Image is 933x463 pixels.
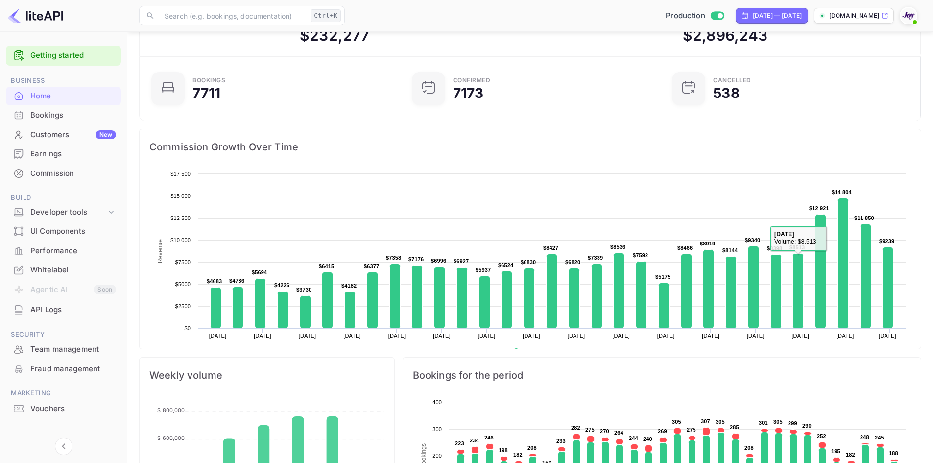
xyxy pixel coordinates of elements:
[55,438,72,455] button: Collapse navigation
[170,237,191,243] text: $10 000
[388,333,406,339] text: [DATE]
[6,204,121,221] div: Developer tools
[6,261,121,280] div: Whitelabel
[875,435,884,440] text: 245
[6,329,121,340] span: Security
[788,420,797,426] text: 299
[209,333,227,339] text: [DATE]
[791,333,809,339] text: [DATE]
[767,245,782,251] text: $8398
[879,333,896,339] text: [DATE]
[30,403,116,414] div: Vouchers
[829,11,879,20] p: [DOMAIN_NAME]
[343,333,361,339] text: [DATE]
[30,91,116,102] div: Home
[702,333,719,339] text: [DATE]
[6,145,121,164] div: Earnings
[499,447,508,453] text: 198
[432,453,442,459] text: 200
[96,130,116,139] div: New
[157,239,164,263] text: Revenue
[6,164,121,182] a: Commission
[386,255,401,261] text: $7358
[6,360,121,378] a: Fraud management
[6,399,121,417] a: Vouchers
[687,427,696,433] text: 275
[744,445,754,451] text: 208
[408,256,424,262] text: $7176
[175,303,191,309] text: $2500
[6,242,121,261] div: Performance
[433,333,451,339] text: [DATE]
[8,8,63,24] img: LiteAPI logo
[30,168,116,179] div: Commission
[454,258,469,264] text: $6927
[901,8,916,24] img: With Joy
[854,215,874,221] text: $11 850
[170,215,191,221] text: $12 500
[662,10,728,22] div: Switch to Sandbox mode
[713,77,751,83] div: CANCELLED
[6,399,121,418] div: Vouchers
[614,430,624,436] text: 264
[556,438,566,444] text: 233
[809,205,829,211] text: $12 921
[432,426,442,432] text: 300
[6,222,121,240] a: UI Components
[30,245,116,257] div: Performance
[612,333,630,339] text: [DATE]
[431,258,446,264] text: $6996
[484,435,494,440] text: 246
[30,110,116,121] div: Bookings
[672,419,681,425] text: 305
[523,333,540,339] text: [DATE]
[184,325,191,331] text: $0
[802,423,812,429] text: 290
[498,262,514,268] text: $6524
[6,193,121,203] span: Build
[730,424,739,430] text: 285
[633,252,648,258] text: $7592
[700,241,715,246] text: $8919
[879,238,894,244] text: $9239
[666,10,705,22] span: Production
[6,106,121,124] a: Bookings
[6,145,121,163] a: Earnings
[192,86,221,100] div: 7711
[6,300,121,319] div: API Logs
[831,448,840,454] text: 195
[716,419,725,425] text: 305
[157,435,185,441] tspan: $ 600,000
[759,420,768,426] text: 301
[527,445,537,451] text: 208
[30,50,116,61] a: Getting started
[6,87,121,106] div: Home
[713,86,739,100] div: 538
[6,125,121,144] a: CustomersNew
[6,87,121,105] a: Home
[30,364,116,375] div: Fraud management
[159,6,307,25] input: Search (e.g. bookings, documentation)
[319,263,334,269] text: $6415
[683,24,768,47] div: $ 2,896,243
[600,428,609,434] text: 270
[6,222,121,241] div: UI Components
[170,193,191,199] text: $15 000
[6,388,121,399] span: Marketing
[6,106,121,125] div: Bookings
[30,304,116,316] div: API Logs
[629,435,639,441] text: 244
[341,283,357,289] text: $4182
[6,360,121,379] div: Fraud management
[364,263,379,269] text: $6377
[571,425,580,431] text: 282
[6,46,121,66] div: Getting started
[889,450,898,456] text: 188
[643,436,652,442] text: 240
[476,267,491,273] text: $5937
[311,9,341,22] div: Ctrl+K
[543,245,558,251] text: $8427
[413,367,911,383] span: Bookings for the period
[753,11,802,20] div: [DATE] — [DATE]
[157,407,185,414] tspan: $ 800,000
